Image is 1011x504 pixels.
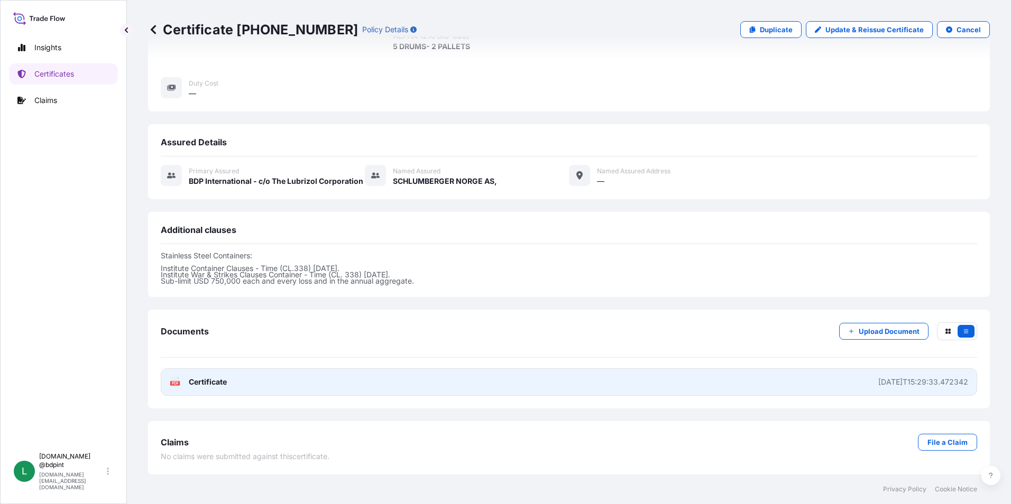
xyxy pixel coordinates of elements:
[9,63,118,85] a: Certificates
[161,326,209,337] span: Documents
[937,21,990,38] button: Cancel
[935,485,977,493] a: Cookie Notice
[878,377,968,387] div: [DATE]T15:29:33.472342
[161,451,329,462] span: No claims were submitted against this certificate .
[189,88,196,99] span: —
[189,176,363,186] span: BDP International - c/o The Lubrizol Corporation
[34,42,61,53] p: Insights
[34,95,57,106] p: Claims
[597,167,670,175] span: Named Assured Address
[22,466,27,477] span: L
[161,137,227,147] span: Assured Details
[740,21,802,38] a: Duplicate
[161,368,977,396] a: PDFCertificate[DATE]T15:29:33.472342
[161,437,189,447] span: Claims
[957,24,981,35] p: Cancel
[825,24,924,35] p: Update & Reissue Certificate
[883,485,926,493] a: Privacy Policy
[597,176,604,186] span: —
[172,381,179,385] text: PDF
[34,69,74,79] p: Certificates
[927,437,968,447] p: File a Claim
[393,176,497,186] span: SCHLUMBERGER NORGE AS,
[393,167,440,175] span: Named Assured
[189,167,239,175] span: Primary assured
[39,452,105,469] p: [DOMAIN_NAME] @bdpint
[918,434,977,451] a: File a Claim
[839,323,929,340] button: Upload Document
[9,90,118,111] a: Claims
[760,24,793,35] p: Duplicate
[161,253,977,284] p: Stainless Steel Containers: Institute Container Clauses - Time (CL.338) [DATE]. Institute War & S...
[189,377,227,387] span: Certificate
[189,79,218,88] span: Duty Cost
[806,21,933,38] a: Update & Reissue Certificate
[859,326,920,337] p: Upload Document
[161,225,236,235] span: Additional clauses
[148,21,358,38] p: Certificate [PHONE_NUMBER]
[39,471,105,490] p: [DOMAIN_NAME][EMAIL_ADDRESS][DOMAIN_NAME]
[362,24,408,35] p: Policy Details
[9,37,118,58] a: Insights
